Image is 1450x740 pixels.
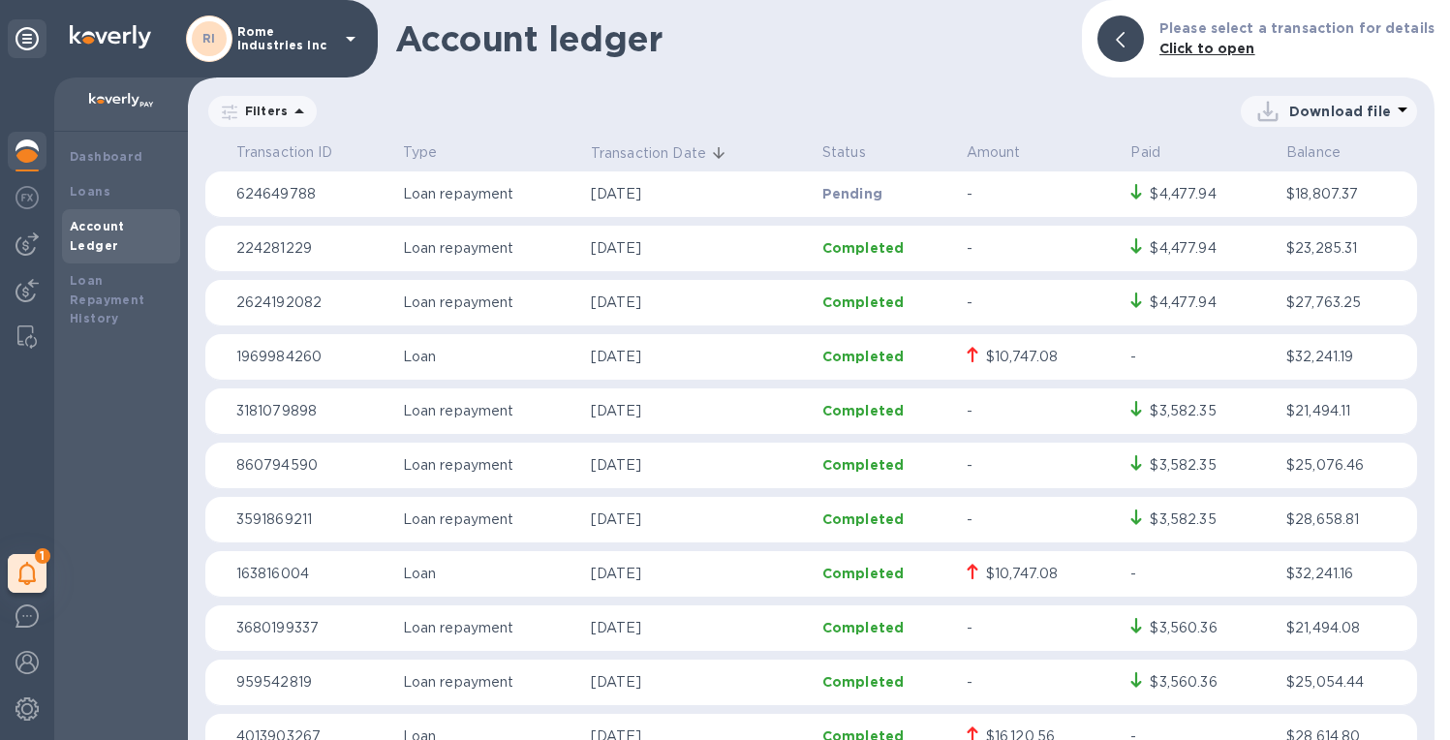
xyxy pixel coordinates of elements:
p: Balance [1286,142,1409,163]
p: [DATE] [591,672,807,693]
b: RI [202,31,216,46]
p: Completed [822,238,951,258]
div: $4,477.94 [1150,293,1216,313]
p: $32,241.19 [1286,347,1409,367]
div: $3,582.35 [1150,401,1216,421]
p: Completed [822,401,951,420]
b: Loans [70,184,110,199]
p: - [1130,564,1271,584]
b: Loan Repayment History [70,273,145,326]
p: [DATE] [591,347,807,367]
p: Loan repayment [403,401,575,421]
p: $21,494.08 [1286,618,1409,638]
p: Loan repayment [403,184,575,204]
p: Loan repayment [403,618,575,638]
p: Filters [237,103,288,119]
p: - [967,672,1116,693]
div: $4,477.94 [1150,184,1216,204]
p: 624649788 [236,184,387,204]
p: Completed [822,564,951,583]
div: $4,477.94 [1150,238,1216,259]
p: Rome Industries Inc [237,25,334,52]
p: 2624192082 [236,293,387,313]
img: Foreign exchange [15,186,39,209]
p: 959542819 [236,672,387,693]
p: [DATE] [591,238,807,259]
p: Status [822,142,951,163]
p: $18,807.37 [1286,184,1409,204]
p: $27,763.25 [1286,293,1409,313]
p: - [1130,347,1271,367]
p: Loan repayment [403,293,575,313]
p: Completed [822,618,951,637]
p: Download file [1289,102,1391,121]
p: Completed [822,293,951,312]
p: - [967,238,1116,259]
p: 163816004 [236,564,387,584]
p: [DATE] [591,184,807,204]
div: $3,560.36 [1150,672,1217,693]
b: Click to open [1159,41,1255,56]
p: [DATE] [591,509,807,530]
p: 3181079898 [236,401,387,421]
p: - [967,184,1116,204]
p: Completed [822,509,951,529]
p: Loan repayment [403,672,575,693]
div: $10,747.08 [986,564,1058,584]
p: - [967,401,1116,421]
p: [DATE] [591,618,807,638]
p: [DATE] [591,401,807,421]
span: 1 [35,548,50,564]
p: $23,285.31 [1286,238,1409,259]
p: 3680199337 [236,618,387,638]
p: Pending [822,184,951,203]
p: 224281229 [236,238,387,259]
span: Transaction Date [591,143,731,164]
p: Transaction Date [591,143,706,164]
p: Loan [403,347,575,367]
p: - [967,293,1116,313]
h1: Account ledger [395,18,1066,59]
p: - [967,455,1116,476]
p: 860794590 [236,455,387,476]
p: Completed [822,672,951,692]
img: Logo [70,25,151,48]
div: $10,747.08 [986,347,1058,367]
p: Loan [403,564,575,584]
p: Loan repayment [403,455,575,476]
p: $25,054.44 [1286,672,1409,693]
p: Transaction ID [236,142,387,163]
p: 1969984260 [236,347,387,367]
p: Amount [967,142,1116,163]
p: [DATE] [591,293,807,313]
div: $3,582.35 [1150,455,1216,476]
div: $3,560.36 [1150,618,1217,638]
p: Paid [1130,142,1271,163]
b: Dashboard [70,149,143,164]
div: Unpin categories [8,19,46,58]
p: $32,241.16 [1286,564,1409,584]
div: $3,582.35 [1150,509,1216,530]
p: Completed [822,347,951,366]
p: $25,076.46 [1286,455,1409,476]
p: Type [403,142,575,163]
p: [DATE] [591,455,807,476]
p: Loan repayment [403,509,575,530]
p: - [967,618,1116,638]
p: Loan repayment [403,238,575,259]
p: Completed [822,455,951,475]
p: - [967,509,1116,530]
b: Please select a transaction for details [1159,20,1435,36]
p: 3591869211 [236,509,387,530]
b: Account Ledger [70,219,125,253]
p: [DATE] [591,564,807,584]
p: $21,494.11 [1286,401,1409,421]
p: $28,658.81 [1286,509,1409,530]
